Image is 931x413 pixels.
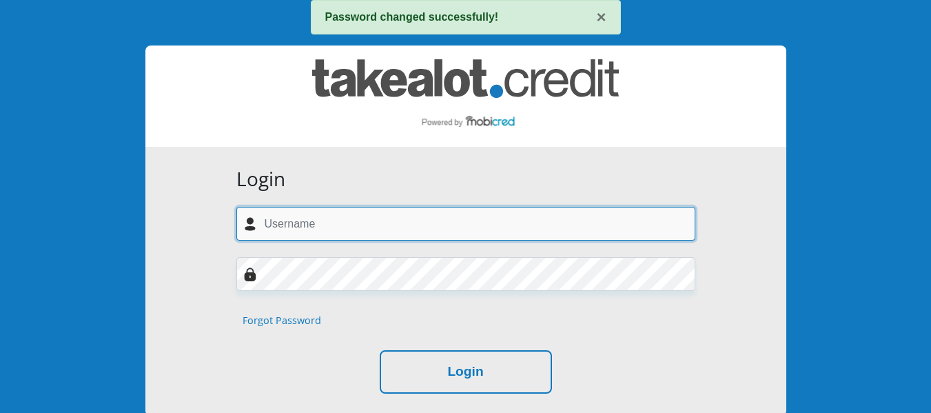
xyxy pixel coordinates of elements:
[243,313,321,328] a: Forgot Password
[380,350,552,394] button: Login
[596,9,606,26] button: ×
[243,217,257,231] img: user-icon image
[236,207,695,241] input: Username
[325,11,499,23] strong: Password changed successfully!
[243,268,257,281] img: Image
[236,168,695,191] h3: Login
[312,59,619,133] img: takealot_credit logo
